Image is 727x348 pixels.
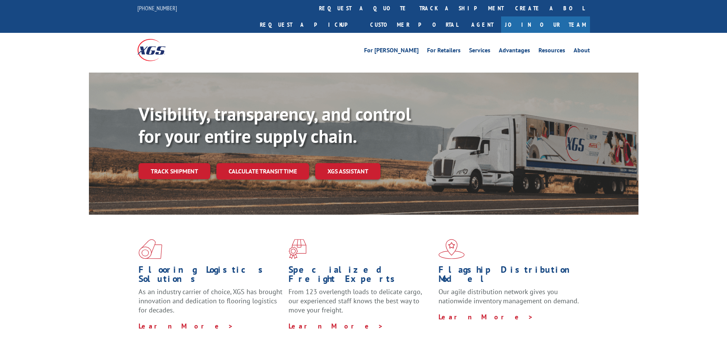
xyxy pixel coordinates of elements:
a: Resources [538,47,565,56]
span: As an industry carrier of choice, XGS has brought innovation and dedication to flooring logistics... [139,287,282,314]
span: Our agile distribution network gives you nationwide inventory management on demand. [438,287,579,305]
a: Agent [464,16,501,33]
a: Learn More > [438,312,534,321]
a: XGS ASSISTANT [315,163,380,180]
img: xgs-icon-focused-on-flooring-red [289,239,306,259]
h1: Specialized Freight Experts [289,265,433,287]
b: Visibility, transparency, and control for your entire supply chain. [139,102,411,148]
a: Advantages [499,47,530,56]
a: Learn More > [139,322,234,330]
a: Calculate transit time [216,163,309,180]
a: Request a pickup [254,16,364,33]
a: Join Our Team [501,16,590,33]
h1: Flagship Distribution Model [438,265,583,287]
h1: Flooring Logistics Solutions [139,265,283,287]
a: Learn More > [289,322,384,330]
a: Track shipment [139,163,210,179]
a: For [PERSON_NAME] [364,47,419,56]
a: Customer Portal [364,16,464,33]
p: From 123 overlength loads to delicate cargo, our experienced staff knows the best way to move you... [289,287,433,321]
img: xgs-icon-flagship-distribution-model-red [438,239,465,259]
a: For Retailers [427,47,461,56]
img: xgs-icon-total-supply-chain-intelligence-red [139,239,162,259]
a: Services [469,47,490,56]
a: About [574,47,590,56]
a: [PHONE_NUMBER] [137,4,177,12]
